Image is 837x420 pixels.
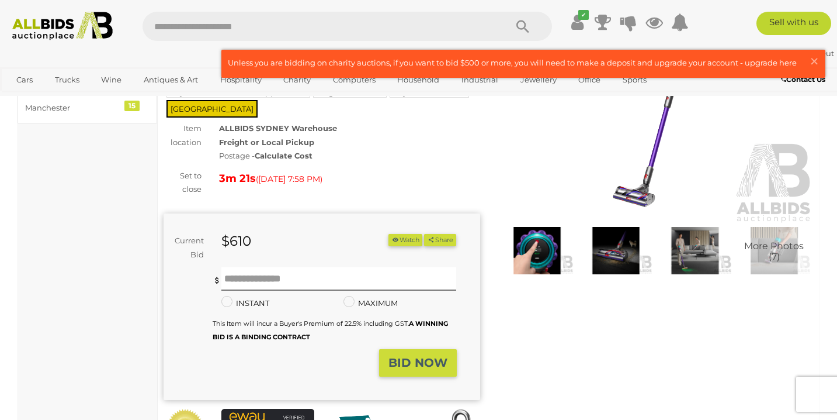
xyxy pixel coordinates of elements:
a: Antiques & Art [136,70,206,89]
a: Sell with us [756,12,831,35]
strong: 3m 21s [219,172,256,185]
b: Contact Us [781,75,825,84]
div: 15 [124,101,140,111]
a: Big Brand Sale [313,87,387,97]
img: Dyson SV23 (443066) Gen5detect Absolute - ORP $1,599 (Includes 1 Year Warranty From Dyson) [738,227,811,274]
strong: [PERSON_NAME] [719,49,794,58]
a: Cars [9,70,40,89]
label: MAXIMUM [343,297,398,310]
a: Hospitality [213,70,269,89]
i: ✔ [578,10,589,20]
img: Dyson SV23 (443066) Gen5detect Absolute - ORP $1,599 (Includes 1 Year Warranty From Dyson) [501,227,574,274]
div: Current Bid [164,234,213,261]
a: Wine [93,70,129,89]
img: Allbids.com.au [6,12,119,40]
span: More Photos (7) [744,242,804,262]
button: Watch [388,234,422,246]
label: INSTANT [221,297,269,310]
strong: $610 [221,233,251,249]
a: Office [571,70,608,89]
div: Item location [155,122,210,149]
img: Dyson SV23 (443066) Gen5detect Absolute - ORP $1,599 (Includes 1 Year Warranty From Dyson) [498,20,814,224]
strong: BID NOW [388,356,447,370]
a: Contact Us [781,73,828,86]
a: Sign Out [800,49,834,58]
a: Charity [276,70,318,89]
span: [GEOGRAPHIC_DATA] [166,100,258,118]
img: Dyson SV23 (443066) Gen5detect Absolute - ORP $1,599 (Includes 1 Year Warranty From Dyson) [658,227,731,274]
a: Household [390,70,447,89]
strong: ALLBIDS SYDNEY Warehouse [219,123,337,133]
strong: Freight or Local Pickup [219,137,314,147]
mark: Dyson Hair Care and Appliances [166,86,310,98]
strong: Calculate Cost [255,151,312,160]
button: BID NOW [379,349,457,377]
div: Postage - [219,149,480,163]
img: Dyson SV23 (443066) Gen5detect Absolute - ORP $1,599 (Includes 1 Year Warranty From Dyson) [579,227,652,274]
b: A WINNING BID IS A BINDING CONTRACT [213,319,448,341]
span: × [809,50,819,73]
a: [GEOGRAPHIC_DATA] [9,89,107,109]
a: [PERSON_NAME] [719,49,796,58]
span: [DATE] 7:58 PM [258,174,320,184]
a: Computers [325,70,383,89]
div: Set to close [155,169,210,197]
div: Manchester [25,101,121,115]
button: Search [494,12,552,41]
a: Dyson Hair Care and Appliances [166,87,310,97]
span: | [796,49,798,58]
a: More Photos(7) [738,227,811,274]
a: Trucks [47,70,87,89]
a: Dyson Vacuums [390,87,469,97]
span: ( ) [256,174,322,184]
a: Jewellery [513,70,564,89]
li: Watch this item [388,234,422,246]
small: This Item will incur a Buyer's Premium of 22.5% including GST. [213,319,448,341]
a: Sports [615,70,654,89]
mark: Dyson Vacuums [390,86,469,98]
a: Manchester 15 [18,92,157,123]
button: Share [424,234,456,246]
a: Industrial [454,70,506,89]
a: ✔ [568,12,586,33]
mark: Big Brand Sale [313,86,387,98]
